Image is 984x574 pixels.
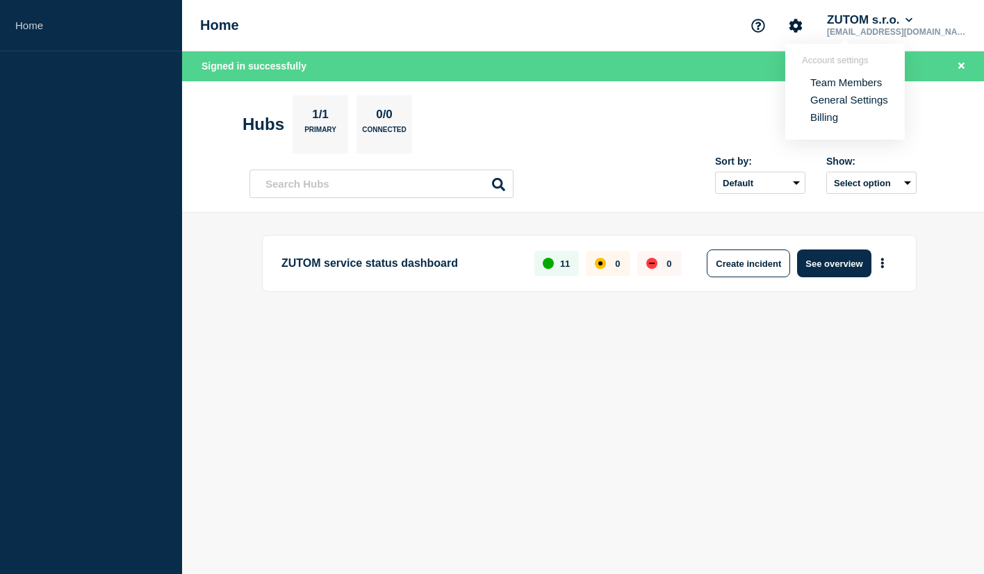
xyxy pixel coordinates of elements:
[824,13,915,27] button: ZUTOM s.r.o.
[543,258,554,269] div: up
[371,108,398,126] p: 0/0
[953,58,970,74] button: Close banner
[824,27,969,37] p: [EMAIL_ADDRESS][DOMAIN_NAME]
[744,11,773,40] button: Support
[715,156,805,167] div: Sort by:
[560,259,570,269] p: 11
[595,258,606,269] div: affected
[707,249,790,277] button: Create incident
[615,259,620,269] p: 0
[202,60,306,72] span: Signed in successfully
[874,251,892,277] button: More actions
[307,108,334,126] p: 1/1
[249,170,514,198] input: Search Hubs
[826,156,917,167] div: Show:
[810,94,888,106] a: General Settings
[810,76,882,88] a: Team Members
[810,111,838,123] a: Billing
[281,249,518,277] p: ZUTOM service status dashboard
[243,115,284,134] h2: Hubs
[200,17,239,33] h1: Home
[666,259,671,269] p: 0
[826,172,917,194] button: Select option
[304,126,336,140] p: Primary
[362,126,406,140] p: Connected
[715,172,805,194] select: Sort by
[781,11,810,40] button: Account settings
[646,258,657,269] div: down
[802,55,888,65] header: Account settings
[797,249,871,277] button: See overview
